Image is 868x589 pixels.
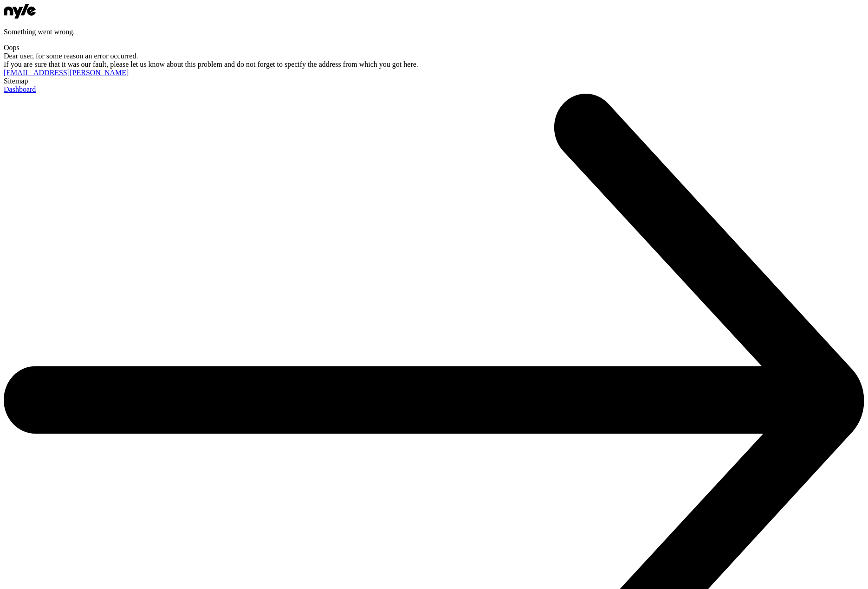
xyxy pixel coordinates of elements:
[4,28,864,36] p: Something went wrong.
[4,77,864,85] div: Sitemap
[4,44,19,51] span: Oops
[4,85,864,94] div: Dashboard
[4,60,864,69] div: If you are sure that it was our fault, please let us know about this problem and do not forget to...
[4,52,864,60] div: Dear user, for some reason an error occurred.
[4,69,129,77] a: [EMAIL_ADDRESS][PERSON_NAME]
